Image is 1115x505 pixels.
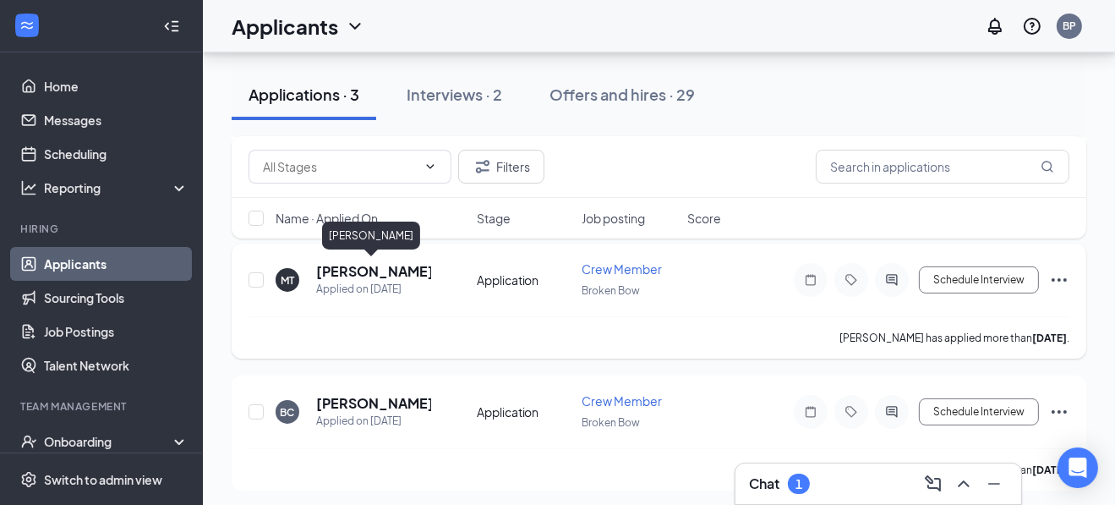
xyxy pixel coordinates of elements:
[749,475,779,493] h3: Chat
[44,247,189,281] a: Applicants
[424,160,437,173] svg: ChevronDown
[232,12,338,41] h1: Applicants
[549,84,695,105] div: Offers and hires · 29
[249,84,359,105] div: Applications · 3
[984,474,1004,494] svg: Minimize
[44,433,174,450] div: Onboarding
[582,210,645,227] span: Job posting
[477,272,572,288] div: Application
[44,103,189,137] a: Messages
[281,273,294,288] div: MT
[20,433,37,450] svg: UserCheck
[20,222,185,236] div: Hiring
[1032,464,1067,476] b: [DATE]
[19,17,36,34] svg: WorkstreamLogo
[322,222,420,250] div: [PERSON_NAME]
[920,470,947,497] button: ComposeMessage
[458,150,544,184] button: Filter Filters
[163,18,180,35] svg: Collapse
[1032,332,1067,344] b: [DATE]
[276,210,378,227] span: Name · Applied On
[407,84,502,105] div: Interviews · 2
[1063,19,1076,33] div: BP
[801,273,821,287] svg: Note
[882,405,902,419] svg: ActiveChat
[839,331,1069,345] p: [PERSON_NAME] has applied more than .
[316,262,431,281] h5: [PERSON_NAME]
[841,273,861,287] svg: Tag
[582,284,640,297] span: Broken Bow
[477,210,511,227] span: Stage
[1049,402,1069,422] svg: Ellipses
[923,474,943,494] svg: ComposeMessage
[20,399,185,414] div: Team Management
[841,405,861,419] svg: Tag
[316,413,431,430] div: Applied on [DATE]
[44,315,189,349] a: Job Postings
[795,477,802,491] div: 1
[919,398,1039,425] button: Schedule Interview
[477,403,572,420] div: Application
[954,474,974,494] svg: ChevronUp
[1041,160,1054,173] svg: MagnifyingGlass
[263,157,417,176] input: All Stages
[1058,447,1098,488] div: Open Intercom Messenger
[345,16,365,36] svg: ChevronDown
[20,179,37,196] svg: Analysis
[473,156,493,177] svg: Filter
[44,349,189,382] a: Talent Network
[801,405,821,419] svg: Note
[582,393,662,409] span: Crew Member
[44,471,162,488] div: Switch to admin view
[816,150,1069,184] input: Search in applications
[919,266,1039,294] button: Schedule Interview
[882,273,902,287] svg: ActiveChat
[316,394,431,413] h5: [PERSON_NAME]
[582,261,662,277] span: Crew Member
[20,471,37,488] svg: Settings
[582,416,640,429] span: Broken Bow
[281,405,295,420] div: BC
[1049,270,1069,290] svg: Ellipses
[981,470,1008,497] button: Minimize
[316,281,431,298] div: Applied on [DATE]
[44,281,189,315] a: Sourcing Tools
[950,470,977,497] button: ChevronUp
[1022,16,1042,36] svg: QuestionInfo
[44,69,189,103] a: Home
[985,16,1005,36] svg: Notifications
[44,137,189,171] a: Scheduling
[44,179,189,196] div: Reporting
[687,210,721,227] span: Score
